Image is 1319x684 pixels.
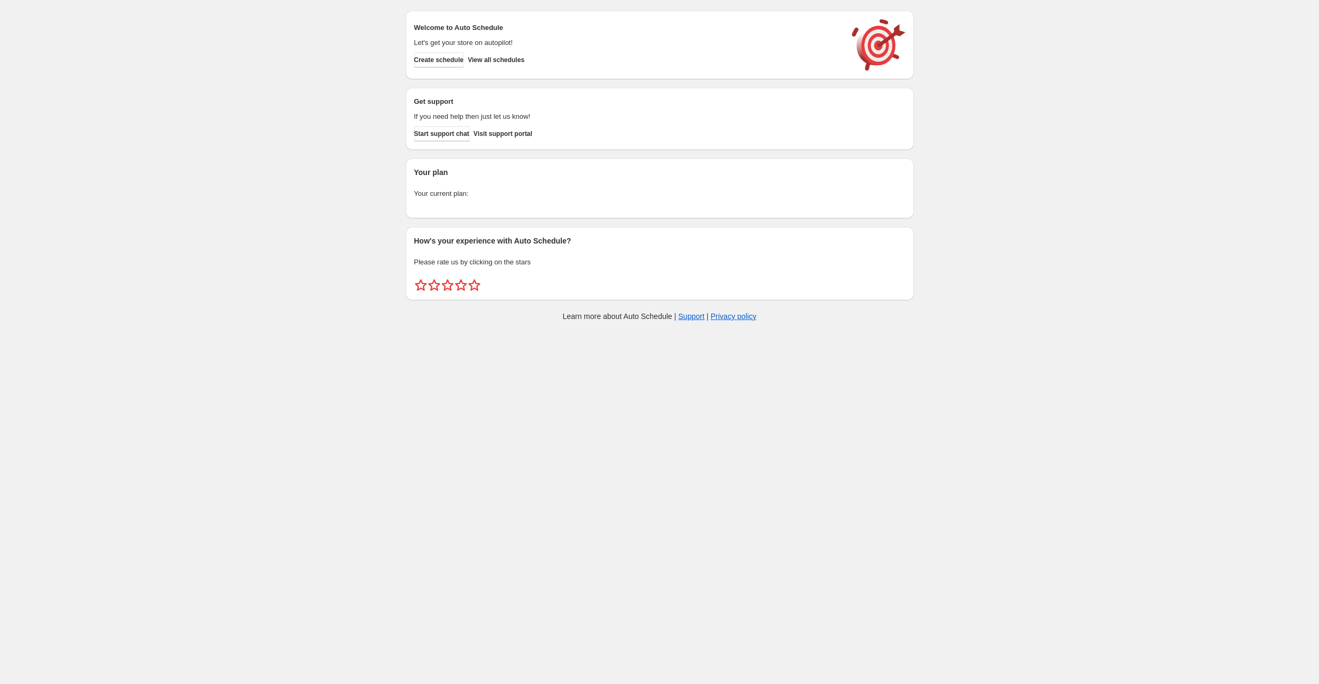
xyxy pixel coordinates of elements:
p: Learn more about Auto Schedule | | [562,311,756,322]
p: Let's get your store on autopilot! [414,37,841,48]
p: Your current plan: [414,188,905,199]
button: Create schedule [414,52,464,67]
h2: Your plan [414,167,905,178]
span: Visit support portal [474,130,532,138]
a: Visit support portal [474,126,532,141]
span: Create schedule [414,56,464,64]
button: View all schedules [468,52,524,67]
h2: How's your experience with Auto Schedule? [414,235,905,246]
h2: Get support [414,96,841,107]
p: Please rate us by clicking on the stars [414,257,905,268]
span: Start support chat [414,130,469,138]
span: View all schedules [468,56,524,64]
h2: Welcome to Auto Schedule [414,22,841,33]
a: Support [678,312,705,321]
p: If you need help then just let us know! [414,111,841,122]
a: Start support chat [414,126,469,141]
a: Privacy policy [711,312,757,321]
